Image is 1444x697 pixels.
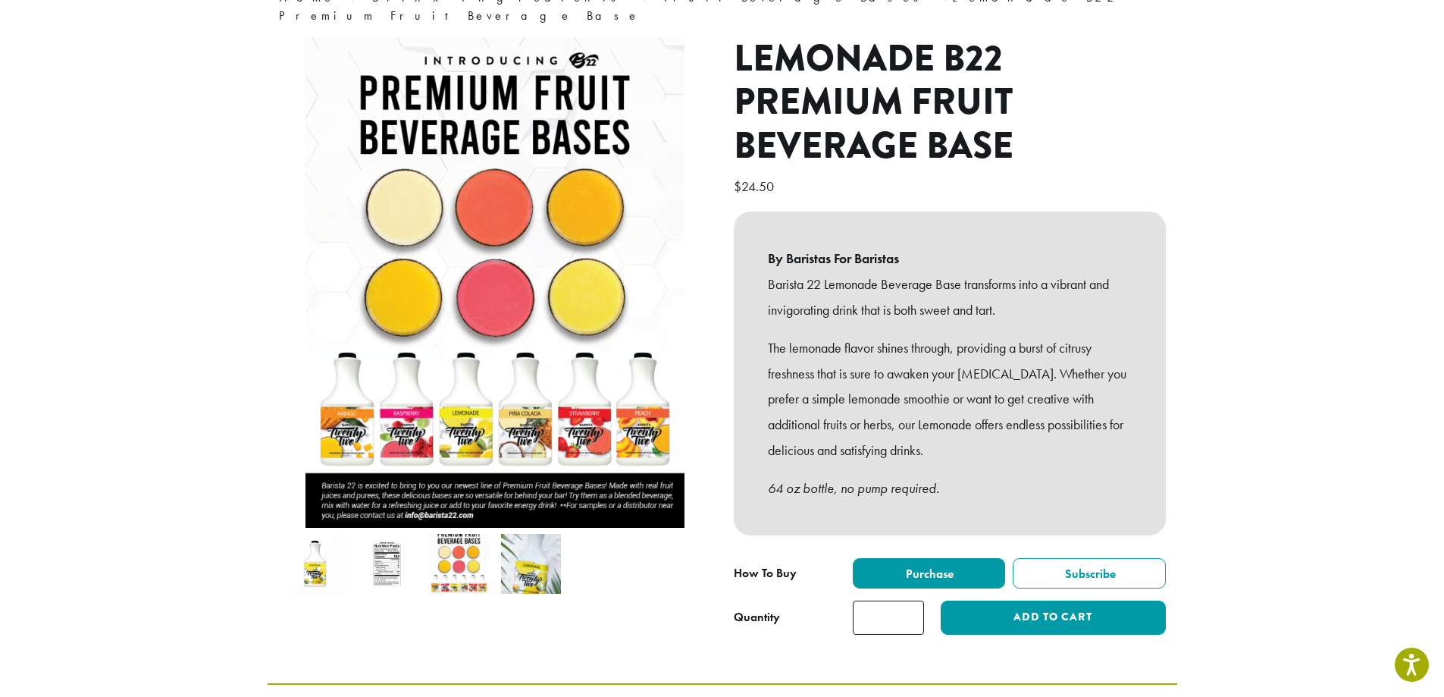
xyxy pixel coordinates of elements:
[904,566,954,582] span: Purchase
[357,534,417,594] img: Lemonade B22 Premium Fruit Beverage Base - Image 2
[734,177,778,195] bdi: 24.50
[853,601,924,635] input: Product quantity
[734,565,797,581] span: How To Buy
[768,246,1132,272] b: By Baristas For Baristas
[285,534,345,594] img: Lemonade B22 Premium Fruit Beverage Base
[734,37,1166,168] h1: Lemonade B22 Premium Fruit Beverage Base
[768,335,1132,463] p: The lemonade flavor shines through, providing a burst of citrusy freshness that is sure to awaken...
[941,601,1165,635] button: Add to cart
[768,272,1132,323] p: Barista 22 Lemonade Beverage Base transforms into a vibrant and invigorating drink that is both s...
[1063,566,1116,582] span: Subscribe
[501,534,561,594] img: Lemonade B22 Premium Fruit Beverage Base - Image 4
[768,479,939,497] em: 64 oz bottle, no pump required.
[734,177,741,195] span: $
[734,608,780,626] div: Quantity
[429,534,489,594] img: Lemonade B22 Premium Fruit Beverage Base - Image 3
